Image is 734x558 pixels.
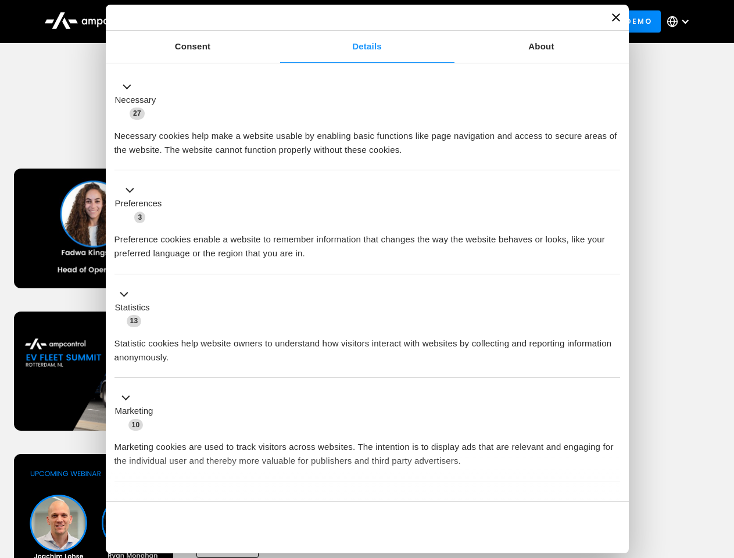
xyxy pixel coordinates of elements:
button: Statistics (13) [114,287,157,328]
div: Preference cookies enable a website to remember information that changes the way the website beha... [114,224,620,260]
button: Close banner [612,13,620,22]
div: Necessary cookies help make a website usable by enabling basic functions like page navigation and... [114,120,620,157]
a: Details [280,31,454,63]
button: Preferences (3) [114,184,169,224]
button: Unclassified (2) [114,495,210,509]
span: 27 [130,108,145,119]
span: 13 [127,315,142,327]
button: Necessary (27) [114,80,163,120]
span: 10 [128,419,144,431]
button: Marketing (10) [114,391,160,432]
div: Marketing cookies are used to track visitors across websites. The intention is to display ads tha... [114,431,620,468]
label: Necessary [115,94,156,107]
a: About [454,31,629,63]
label: Statistics [115,301,150,314]
a: Consent [106,31,280,63]
h1: Upcoming Webinars [14,117,721,145]
label: Preferences [115,197,162,210]
div: Statistic cookies help website owners to understand how visitors interact with websites by collec... [114,328,620,364]
span: 3 [134,212,145,223]
span: 2 [192,496,203,508]
button: Okay [453,510,620,544]
label: Marketing [115,405,153,418]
